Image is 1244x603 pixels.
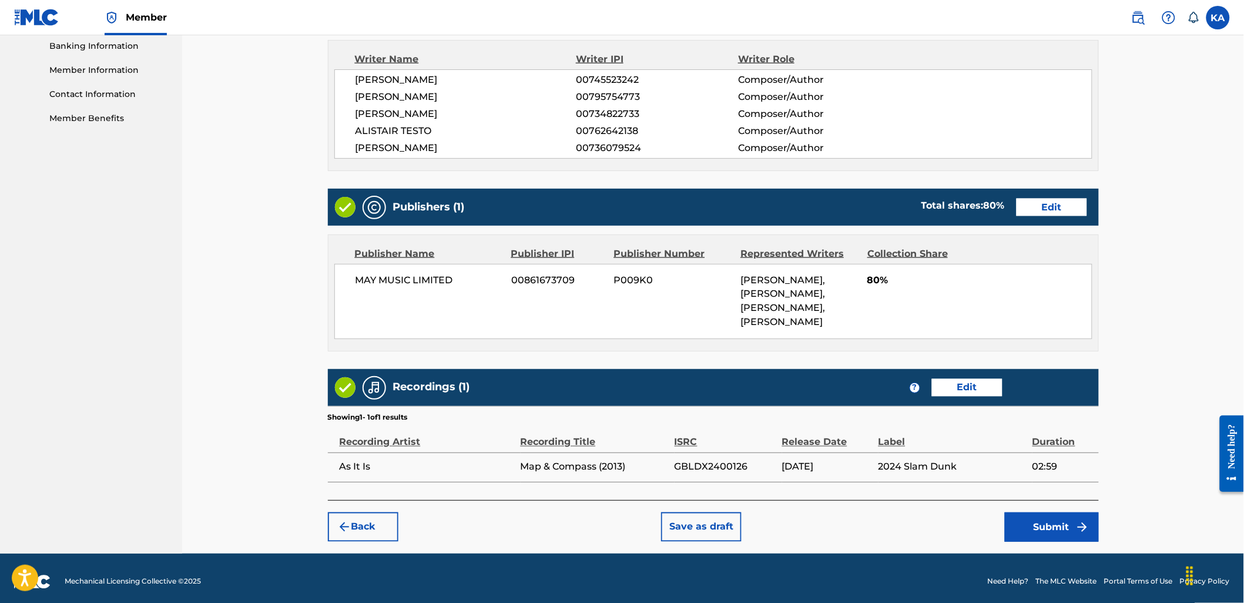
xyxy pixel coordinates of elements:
img: search [1131,11,1145,25]
span: Composer/Author [738,90,886,104]
div: Duration [1032,423,1092,450]
img: Top Rightsholder [105,11,119,25]
span: Composer/Author [738,124,886,138]
div: Writer IPI [576,52,738,66]
a: Contact Information [49,88,168,101]
img: Valid [335,377,356,398]
button: Submit [1005,512,1099,542]
a: Privacy Policy [1180,577,1230,587]
div: Represented Writers [740,247,859,261]
div: Collection Share [867,247,978,261]
img: 7ee5dd4eb1f8a8e3ef2f.svg [337,520,351,534]
div: Publisher Number [614,247,732,261]
a: Need Help? [988,577,1029,587]
span: Composer/Author [738,141,886,155]
button: Edit [1017,199,1087,216]
span: 2024 Slam Dunk [878,460,1027,474]
p: Showing 1 - 1 of 1 results [328,413,408,423]
img: Valid [335,197,356,217]
span: 00762642138 [576,124,738,138]
button: Edit [932,379,1002,397]
h5: Publishers (1) [393,200,465,214]
span: 80% [867,273,1092,287]
span: ALISTAIR TESTO [356,124,576,138]
iframe: Chat Widget [1185,547,1244,603]
div: Release Date [782,423,873,450]
div: Recording Title [521,423,669,450]
div: Drag [1181,558,1199,594]
div: Label [878,423,1027,450]
span: [PERSON_NAME] [356,90,576,104]
span: GBLDX2400126 [675,460,776,474]
span: [PERSON_NAME] [356,73,576,87]
div: Publisher Name [355,247,502,261]
a: Public Search [1126,6,1150,29]
span: [PERSON_NAME], [PERSON_NAME], [PERSON_NAME], [PERSON_NAME] [740,274,825,328]
span: Map & Compass (2013) [521,460,669,474]
button: Save as draft [661,512,742,542]
span: 00861673709 [511,273,605,287]
span: 00734822733 [576,107,738,121]
iframe: Resource Center [1211,406,1244,501]
div: ISRC [675,423,776,450]
span: P009K0 [614,273,732,287]
span: ? [910,383,920,393]
img: f7272a7cc735f4ea7f67.svg [1075,520,1089,534]
span: As It Is [340,460,515,474]
span: [DATE] [782,460,873,474]
img: Publishers [367,200,381,215]
span: 00745523242 [576,73,738,87]
a: Banking Information [49,40,168,52]
span: MAY MUSIC LIMITED [356,273,503,287]
span: [PERSON_NAME] [356,141,576,155]
h5: Recordings (1) [393,381,470,394]
span: 02:59 [1032,460,1092,474]
a: Member Benefits [49,112,168,125]
div: Total shares: [921,199,1005,213]
div: User Menu [1206,6,1230,29]
img: MLC Logo [14,9,59,26]
a: Member Information [49,64,168,76]
img: help [1162,11,1176,25]
span: Mechanical Licensing Collective © 2025 [65,577,201,587]
div: Recording Artist [340,423,515,450]
span: Member [126,11,167,24]
button: Back [328,512,398,542]
span: 80 % [984,200,1005,211]
span: 00736079524 [576,141,738,155]
span: 00795754773 [576,90,738,104]
div: Help [1157,6,1181,29]
a: The MLC Website [1036,577,1097,587]
span: Composer/Author [738,73,886,87]
span: [PERSON_NAME] [356,107,576,121]
div: Notifications [1188,12,1199,24]
span: Composer/Author [738,107,886,121]
a: Portal Terms of Use [1104,577,1173,587]
div: Writer Role [738,52,886,66]
div: Writer Name [355,52,576,66]
div: Publisher IPI [511,247,605,261]
img: Recordings [367,381,381,395]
